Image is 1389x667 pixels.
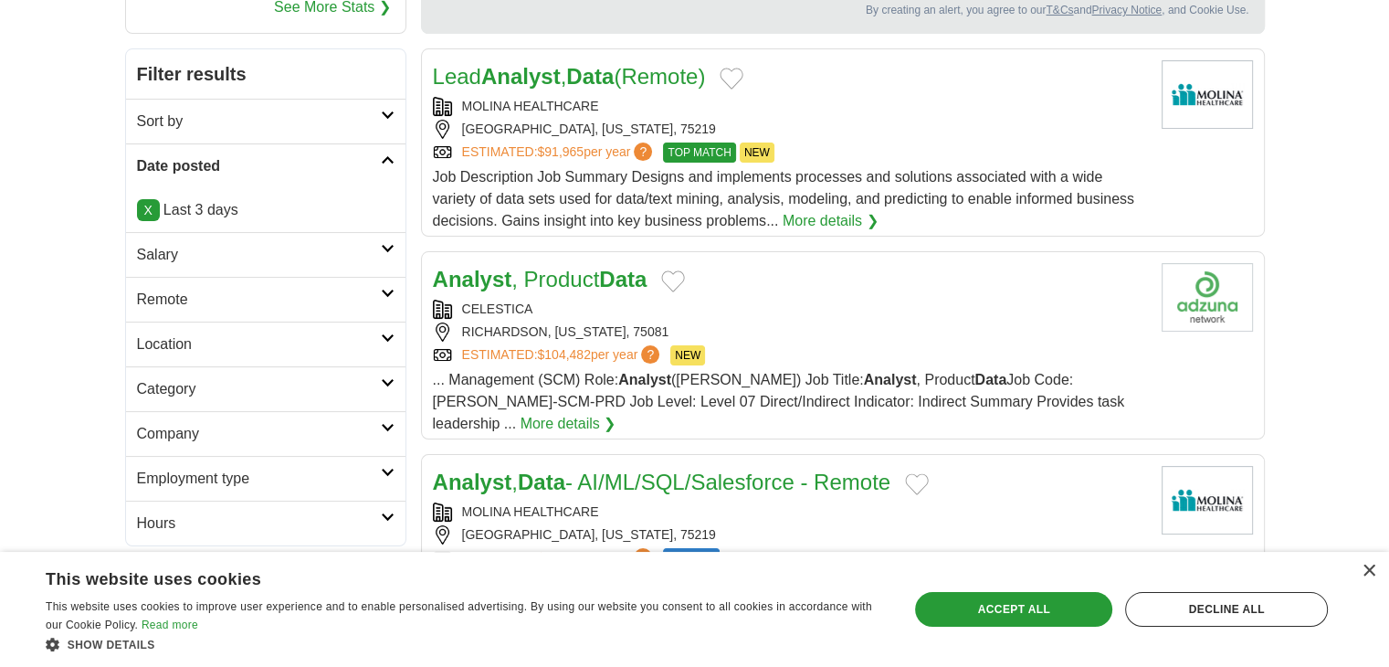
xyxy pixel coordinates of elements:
[46,635,883,653] div: Show details
[462,345,664,365] a: ESTIMATED:$104,482per year?
[137,199,160,221] a: X
[663,548,719,568] span: REMOTE
[1091,4,1162,16] a: Privacy Notice
[137,513,381,535] h2: Hours
[46,600,872,631] span: This website uses cookies to improve user experience and to enable personalised advertising. By u...
[740,143,774,163] span: NEW
[634,143,652,161] span: ?
[864,372,917,387] strong: Analyst
[634,548,652,566] span: ?
[137,111,381,132] h2: Sort by
[126,277,405,322] a: Remote
[137,244,381,266] h2: Salary
[142,619,198,631] a: Read more, opens a new window
[433,267,647,291] a: Analyst, ProductData
[566,64,614,89] strong: Data
[1162,466,1253,535] img: Molina Healthcare logo
[433,470,512,494] strong: Analyst
[462,504,599,519] a: MOLINA HEALTHCARE
[783,210,879,232] a: More details ❯
[126,366,405,411] a: Category
[137,333,381,355] h2: Location
[126,99,405,143] a: Sort by
[126,232,405,277] a: Salary
[126,456,405,501] a: Employment type
[137,423,381,445] h2: Company
[915,592,1112,627] div: Accept all
[433,169,1134,228] span: Job Description Job Summary Designs and implements processes and solutions associated with a wide...
[1162,60,1253,129] img: Molina Healthcare logo
[437,2,1249,18] div: By creating an alert, you agree to our and , and Cookie Use.
[137,378,381,400] h2: Category
[433,267,512,291] strong: Analyst
[641,345,659,364] span: ?
[537,347,590,362] span: $104,482
[905,473,929,495] button: Add to favorite jobs
[537,144,584,159] span: $91,965
[462,548,657,568] a: ESTIMATED:$87,438per year?
[974,372,1006,387] strong: Data
[433,64,706,89] a: LeadAnalyst,Data(Remote)
[481,64,561,89] strong: Analyst
[462,143,657,163] a: ESTIMATED:$91,965per year?
[68,639,155,651] span: Show details
[618,372,671,387] strong: Analyst
[521,413,616,435] a: More details ❯
[137,468,381,490] h2: Employment type
[433,470,891,494] a: Analyst,Data- AI/ML/SQL/Salesforce - Remote
[126,143,405,188] a: Date posted
[126,501,405,545] a: Hours
[126,411,405,456] a: Company
[462,99,599,113] a: MOLINA HEALTHCARE
[433,300,1147,319] div: CELESTICA
[599,267,647,291] strong: Data
[46,563,837,590] div: This website uses cookies
[537,550,584,565] span: $87,438
[433,525,1147,545] div: [GEOGRAPHIC_DATA], [US_STATE], 75219
[663,143,735,163] span: TOP MATCH
[433,372,1125,431] span: ... Management (SCM) Role: ([PERSON_NAME]) Job Title: , Product Job Code: [PERSON_NAME]-SCM-PRD J...
[137,155,381,177] h2: Date posted
[720,68,743,90] button: Add to favorite jobs
[433,323,1147,342] div: RICHARDSON, [US_STATE], 75081
[661,270,685,292] button: Add to favorite jobs
[1362,565,1375,578] div: Close
[1162,263,1253,332] img: Company logo
[137,289,381,311] h2: Remote
[670,345,705,365] span: NEW
[518,470,565,494] strong: Data
[137,199,395,221] p: Last 3 days
[433,120,1147,139] div: [GEOGRAPHIC_DATA], [US_STATE], 75219
[126,322,405,366] a: Location
[126,49,405,99] h2: Filter results
[1046,4,1073,16] a: T&Cs
[1125,592,1328,627] div: Decline all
